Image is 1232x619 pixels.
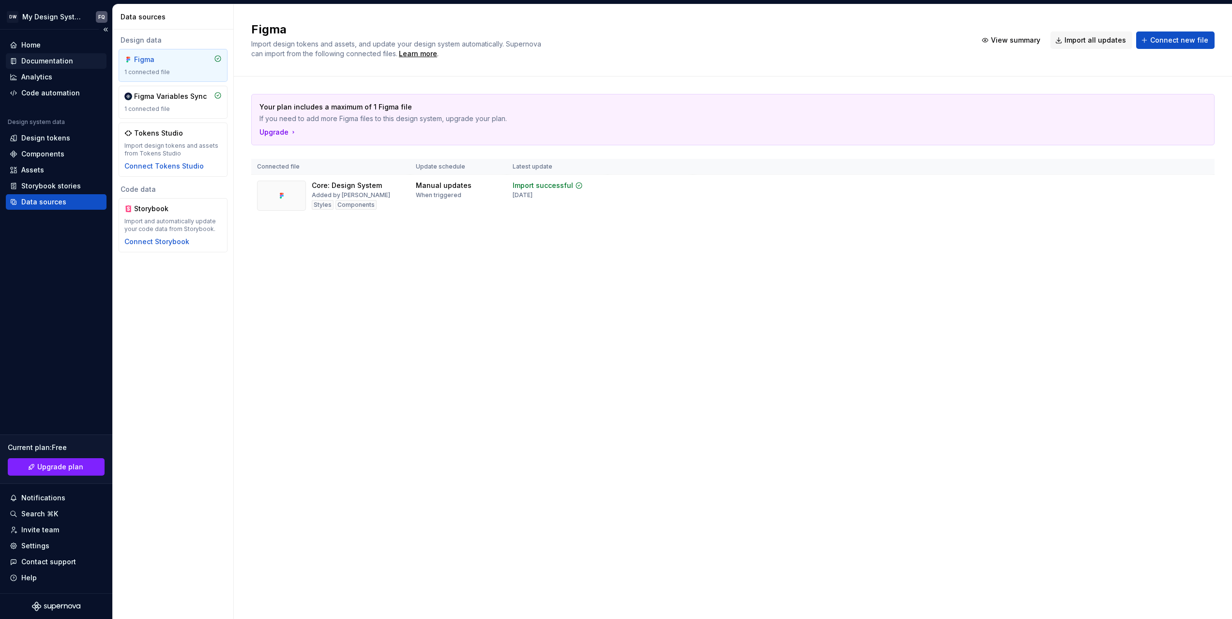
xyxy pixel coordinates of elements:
[6,162,106,178] a: Assets
[513,191,532,199] div: [DATE]
[21,541,49,551] div: Settings
[991,35,1040,45] span: View summary
[134,92,207,101] div: Figma Variables Sync
[21,525,59,535] div: Invite team
[399,49,437,59] a: Learn more
[21,40,41,50] div: Home
[416,191,461,199] div: When triggered
[21,56,73,66] div: Documentation
[98,13,105,21] div: FQ
[513,181,573,190] div: Import successful
[124,142,222,157] div: Import design tokens and assets from Tokens Studio
[312,191,390,199] div: Added by [PERSON_NAME]
[7,11,18,23] div: DW
[6,53,106,69] a: Documentation
[134,204,181,214] div: Storybook
[6,570,106,586] button: Help
[8,443,105,452] div: Current plan : Free
[21,165,44,175] div: Assets
[134,128,183,138] div: Tokens Studio
[21,88,80,98] div: Code automation
[977,31,1047,49] button: View summary
[1050,31,1132,49] button: Import all updates
[8,118,65,126] div: Design system data
[21,493,65,503] div: Notifications
[6,554,106,570] button: Contact support
[8,458,105,476] button: Upgrade plan
[6,194,106,210] a: Data sources
[312,181,382,190] div: Core: Design System
[21,72,52,82] div: Analytics
[124,217,222,233] div: Import and automatically update your code data from Storybook.
[410,159,507,175] th: Update schedule
[6,538,106,554] a: Settings
[124,237,189,247] button: Connect Storybook
[124,161,204,171] button: Connect Tokens Studio
[32,602,80,611] svg: Supernova Logo
[6,146,106,162] a: Components
[259,127,297,137] button: Upgrade
[119,123,228,177] a: Tokens StudioImport design tokens and assets from Tokens StudioConnect Tokens Studio
[312,200,334,210] div: Styles
[119,35,228,45] div: Design data
[6,69,106,85] a: Analytics
[259,102,1139,112] p: Your plan includes a maximum of 1 Figma file
[21,509,58,519] div: Search ⌘K
[37,462,83,472] span: Upgrade plan
[6,506,106,522] button: Search ⌘K
[6,130,106,146] a: Design tokens
[124,68,222,76] div: 1 connected file
[2,6,110,27] button: DWMy Design SystemFQ
[1065,35,1126,45] span: Import all updates
[1150,35,1208,45] span: Connect new file
[21,133,70,143] div: Design tokens
[119,86,228,119] a: Figma Variables Sync1 connected file
[21,149,64,159] div: Components
[397,50,439,58] span: .
[251,159,410,175] th: Connected file
[124,105,222,113] div: 1 connected file
[6,178,106,194] a: Storybook stories
[21,573,37,583] div: Help
[507,159,608,175] th: Latest update
[251,22,965,37] h2: Figma
[134,55,181,64] div: Figma
[6,522,106,538] a: Invite team
[416,181,472,190] div: Manual updates
[21,557,76,567] div: Contact support
[22,12,84,22] div: My Design System
[335,200,377,210] div: Components
[6,37,106,53] a: Home
[1136,31,1215,49] button: Connect new file
[259,114,1139,124] p: If you need to add more Figma files to this design system, upgrade your plan.
[6,85,106,101] a: Code automation
[99,23,112,36] button: Collapse sidebar
[119,185,228,194] div: Code data
[119,49,228,82] a: Figma1 connected file
[21,181,81,191] div: Storybook stories
[6,490,106,506] button: Notifications
[21,197,66,207] div: Data sources
[251,40,543,58] span: Import design tokens and assets, and update your design system automatically. Supernova can impor...
[119,198,228,252] a: StorybookImport and automatically update your code data from Storybook.Connect Storybook
[121,12,229,22] div: Data sources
